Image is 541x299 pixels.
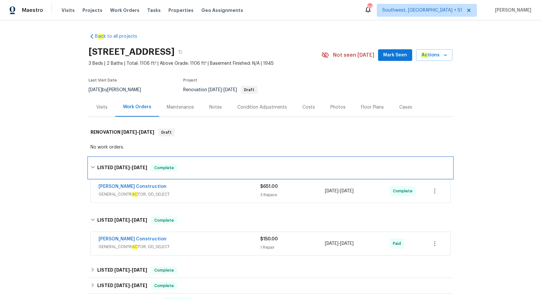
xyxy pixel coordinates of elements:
span: - [325,240,354,247]
h6: RENOVATION [90,129,154,136]
button: Mark Seen [378,49,412,61]
div: RENOVATION [DATE]-[DATE]Draft [89,122,452,143]
span: GENERAL_CONTR TOR, OD_SELECT [99,191,260,198]
span: Last Visit Date [89,78,117,82]
span: Maestro [22,7,43,14]
span: Projects [82,7,102,14]
span: [DATE] [132,218,147,222]
span: B k to all projects [95,33,137,40]
button: Actions [416,49,452,61]
h6: LISTED [97,217,147,224]
div: Work Orders [123,104,151,110]
span: Paid [393,240,403,247]
span: tions [421,51,440,59]
span: - [114,218,147,222]
a: [PERSON_NAME] Construction [99,237,166,241]
h6: LISTED [97,164,147,172]
span: Draft [159,129,174,136]
div: Photos [330,104,346,111]
span: - [114,283,147,288]
div: Cases [399,104,412,111]
span: - [114,165,147,170]
span: $651.00 [260,184,278,189]
span: - [121,130,154,134]
span: Southwest, [GEOGRAPHIC_DATA] + 51 [382,7,462,14]
span: [DATE] [121,130,137,134]
div: No work orders. [90,144,451,150]
span: Work Orders [110,7,139,14]
span: [DATE] [132,283,147,288]
div: 1 Repair [260,244,325,251]
span: 3 Beds | 2 Baths | Total: 1106 ft² | Above Grade: 1106 ft² | Basement Finished: N/A | 1945 [89,60,321,67]
span: Complete [152,165,176,171]
div: Notes [209,104,222,111]
span: Not seen [DATE] [333,52,374,58]
span: Complete [152,267,176,274]
div: LISTED [DATE]-[DATE]Complete [89,210,452,231]
div: 3 Repairs [260,192,325,198]
span: - [325,188,354,194]
h2: [STREET_ADDRESS] [89,49,175,55]
span: Properties [168,7,194,14]
span: [DATE] [132,165,147,170]
span: [DATE] [223,88,237,92]
div: by [PERSON_NAME] [89,86,149,94]
em: AC [132,192,138,197]
span: Complete [393,188,415,194]
span: - [208,88,237,92]
span: Complete [152,283,176,289]
span: Project [183,78,197,82]
span: [DATE] [89,88,102,92]
a: [PERSON_NAME] Construction [99,184,166,189]
div: Costs [302,104,315,111]
span: [PERSON_NAME] [492,7,531,14]
span: [DATE] [325,241,338,246]
span: [DATE] [325,189,338,193]
h6: LISTED [97,266,147,274]
a: Back to all projects [89,33,150,40]
span: [DATE] [340,241,354,246]
span: GENERAL_CONTR TOR, OD_SELECT [99,244,260,250]
span: - [114,268,147,272]
div: Condition Adjustments [237,104,287,111]
div: 691 [367,4,372,10]
em: ac [98,34,104,39]
span: [DATE] [114,165,130,170]
em: Ac [421,53,428,58]
span: [DATE] [114,283,130,288]
span: Renovation [183,88,258,92]
div: Floor Plans [361,104,384,111]
span: Tasks [147,8,161,13]
h6: LISTED [97,282,147,290]
div: LISTED [DATE]-[DATE]Complete [89,158,452,178]
button: Copy Address [175,46,186,58]
span: Mark Seen [383,51,407,59]
span: Draft [242,88,257,92]
span: [DATE] [114,268,130,272]
div: LISTED [DATE]-[DATE]Complete [89,263,452,278]
span: [DATE] [208,88,222,92]
span: [DATE] [114,218,130,222]
div: Maintenance [167,104,194,111]
span: Geo Assignments [201,7,243,14]
span: $150.00 [260,237,278,241]
div: LISTED [DATE]-[DATE]Complete [89,278,452,294]
span: [DATE] [340,189,354,193]
div: Visits [96,104,108,111]
span: Visits [62,7,75,14]
span: [DATE] [132,268,147,272]
span: [DATE] [139,130,154,134]
em: AC [132,245,138,249]
span: Complete [152,217,176,224]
